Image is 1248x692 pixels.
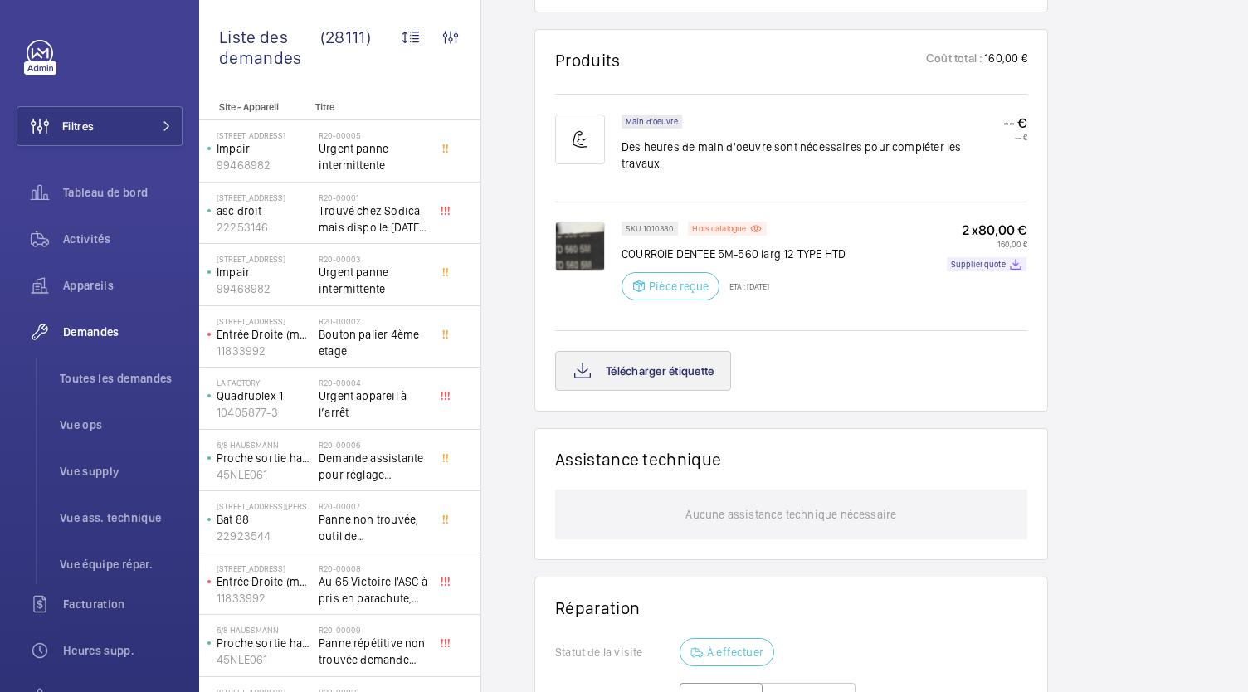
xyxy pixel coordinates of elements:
[1003,115,1027,132] p: -- €
[319,192,428,202] h2: R20-00001
[1003,132,1027,142] p: -- €
[63,184,183,201] span: Tableau de bord
[63,596,183,612] span: Facturation
[951,261,1006,267] p: Supplier quote
[626,226,674,231] p: SKU 1010380
[217,573,312,590] p: Entrée Droite (monte-charge)
[319,625,428,635] h2: R20-00009
[217,450,312,466] p: Proche sortie hall Pelletier
[63,324,183,340] span: Demandes
[622,139,1003,172] p: Des heures de main d'oeuvre sont nécessaires pour compléter les travaux.
[63,642,183,659] span: Heures supp.
[555,50,621,71] h1: Produits
[319,264,428,297] span: Urgent panne intermittente
[319,254,428,264] h2: R20-00003
[555,597,1027,618] h1: Réparation
[217,326,312,343] p: Entrée Droite (monte-charge)
[60,509,183,526] span: Vue ass. technique
[319,635,428,668] span: Panne répétitive non trouvée demande assistance expert technique
[217,140,312,157] p: Impair
[217,635,312,651] p: Proche sortie hall Pelletier
[217,651,312,668] p: 45NLE061
[319,511,428,544] span: Panne non trouvée, outil de déverouillouge impératif pour le diagnostic
[217,511,312,528] p: Bat 88
[217,316,312,326] p: [STREET_ADDRESS]
[319,202,428,236] span: Trouvé chez Sodica mais dispo le [DATE] [URL][DOMAIN_NAME]
[319,387,428,421] span: Urgent appareil à l’arrêt
[319,501,428,511] h2: R20-00007
[217,440,312,450] p: 6/8 Haussmann
[217,202,312,219] p: asc droit
[217,157,312,173] p: 99468982
[217,404,312,421] p: 10405877-3
[217,343,312,359] p: 11833992
[707,644,763,660] p: À effectuer
[60,463,183,480] span: Vue supply
[217,590,312,607] p: 11833992
[217,264,312,280] p: Impair
[217,192,312,202] p: [STREET_ADDRESS]
[217,501,312,511] p: [STREET_ADDRESS][PERSON_NAME]
[217,387,312,404] p: Quadruplex 1
[60,370,183,387] span: Toutes les demandes
[217,528,312,544] p: 22923544
[217,625,312,635] p: 6/8 Haussmann
[926,50,982,71] p: Coût total :
[60,556,183,573] span: Vue équipe répar.
[555,115,605,164] img: muscle-sm.svg
[217,130,312,140] p: [STREET_ADDRESS]
[319,440,428,450] h2: R20-00006
[947,257,1026,271] a: Supplier quote
[217,466,312,483] p: 45NLE061
[685,490,896,539] p: Aucune assistance technique nécessaire
[982,50,1026,71] p: 160,00 €
[219,27,320,68] span: Liste des demandes
[719,281,769,291] p: ETA : [DATE]
[17,106,183,146] button: Filtres
[947,222,1027,239] p: 2 x 80,00 €
[60,417,183,433] span: Vue ops
[319,140,428,173] span: Urgent panne intermittente
[63,231,183,247] span: Activités
[217,280,312,297] p: 99468982
[319,316,428,326] h2: R20-00002
[217,563,312,573] p: [STREET_ADDRESS]
[319,563,428,573] h2: R20-00008
[217,254,312,264] p: [STREET_ADDRESS]
[649,278,709,295] p: Pièce reçue
[63,277,183,294] span: Appareils
[62,118,94,134] span: Filtres
[217,219,312,236] p: 22253146
[692,226,746,231] p: Hors catalogue
[319,326,428,359] span: Bouton palier 4ème etage
[555,351,731,391] button: Télécharger étiquette
[199,101,309,113] p: Site - Appareil
[622,246,846,262] p: COURROIE DENTEE 5M-560 larg 12 TYPE HTD
[319,378,428,387] h2: R20-00004
[319,450,428,483] span: Demande assistante pour réglage d'opérateurs porte cabine double accès
[319,573,428,607] span: Au 65 Victoire l'ASC à pris en parachute, toutes les sécu coupé, il est au 3 ème, asc sans machin...
[626,119,678,124] p: Main d'oeuvre
[555,222,605,271] img: RyDARjGCecW9bEwitQ0myqa_z5Sak-gM6dzhjVxX96b7qNUy.png
[319,130,428,140] h2: R20-00005
[217,378,312,387] p: La Factory
[947,239,1027,249] p: 160,00 €
[555,449,721,470] h1: Assistance technique
[315,101,425,113] p: Titre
